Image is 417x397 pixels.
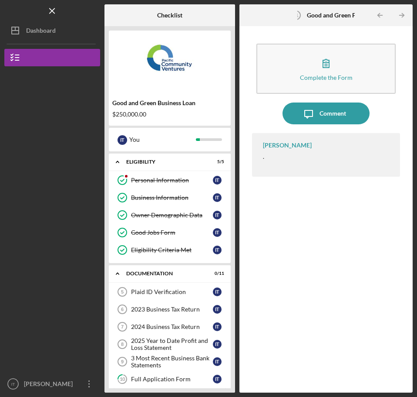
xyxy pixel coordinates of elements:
[113,206,226,224] a: Owner Demographic DataIT
[131,288,213,295] div: Plaid ID Verification
[121,342,124,347] tspan: 8
[112,99,227,106] div: Good and Green Business Loan
[120,376,125,382] tspan: 10
[213,340,222,349] div: I T
[22,375,78,395] div: [PERSON_NAME]
[113,335,226,353] a: 82025 Year to Date Profit and Loss StatementIT
[263,153,264,160] div: .
[131,212,213,219] div: Owner Demographic Data
[213,305,222,314] div: I T
[126,271,202,276] div: Documentation
[131,246,213,253] div: Eligibility Criteria Met
[11,382,15,387] text: IT
[113,318,226,335] a: 72024 Business Tax ReturnIT
[131,177,213,184] div: Personal Information
[113,241,226,259] a: Eligibility Criteria MetIT
[256,44,396,94] button: Complete the Form
[213,193,222,202] div: I T
[4,22,100,39] button: Dashboard
[109,35,231,87] img: Product logo
[121,289,124,294] tspan: 5
[131,229,213,236] div: Good Jobs Form
[213,357,222,366] div: I T
[282,103,370,124] button: Comment
[118,135,127,145] div: I T
[112,111,227,118] div: $250,000.00
[4,375,100,393] button: IT[PERSON_NAME]
[208,159,224,164] div: 5 / 5
[131,337,213,351] div: 2025 Year to Date Profit and Loss Statement
[121,359,124,364] tspan: 9
[213,322,222,331] div: I T
[263,142,312,149] div: [PERSON_NAME]
[113,353,226,370] a: 93 Most Recent Business Bank StatementsIT
[213,375,222,383] div: I T
[113,370,226,388] a: 10Full Application FormIT
[129,132,196,147] div: You
[213,211,222,219] div: I T
[131,376,213,383] div: Full Application Form
[121,324,124,329] tspan: 7
[121,307,124,312] tspan: 6
[213,246,222,254] div: I T
[300,74,353,81] div: Complete the Form
[131,194,213,201] div: Business Information
[213,176,222,185] div: I T
[319,103,346,124] div: Comment
[131,323,213,330] div: 2024 Business Tax Return
[307,12,367,19] b: Good and Green Form
[26,22,56,41] div: Dashboard
[113,189,226,206] a: Business InformationIT
[131,355,213,369] div: 3 Most Recent Business Bank Statements
[113,171,226,189] a: Personal InformationIT
[126,159,202,164] div: Eligibility
[113,283,226,301] a: 5Plaid ID VerificationIT
[213,287,222,296] div: I T
[113,301,226,318] a: 62023 Business Tax ReturnIT
[208,271,224,276] div: 0 / 11
[113,224,226,241] a: Good Jobs FormIT
[213,228,222,237] div: I T
[131,306,213,313] div: 2023 Business Tax Return
[157,12,182,19] b: Checklist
